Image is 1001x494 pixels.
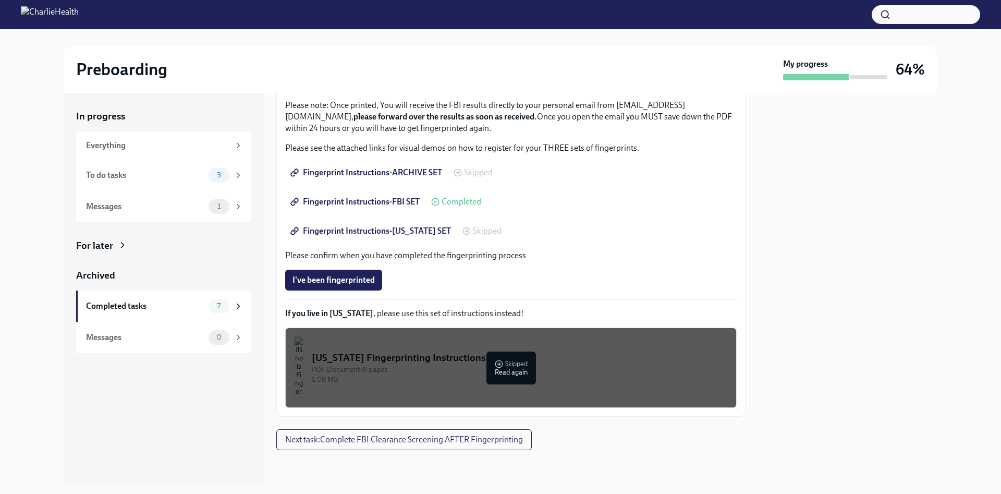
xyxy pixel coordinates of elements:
a: Fingerprint Instructions-ARCHIVE SET [285,162,449,183]
a: To do tasks3 [76,160,251,191]
a: In progress [76,110,251,123]
span: 0 [210,333,228,341]
img: CharlieHealth [21,6,79,23]
h3: 64% [896,60,925,79]
span: Skipped [473,227,502,235]
span: 7 [211,302,227,310]
a: Messages1 [76,191,251,222]
p: , please use this set of instructions instead! [285,308,737,319]
button: I've been fingerprinted [285,270,382,291]
img: Illinois Fingerprinting Instructions [294,336,303,399]
span: Fingerprint Instructions-FBI SET [292,197,420,207]
a: Fingerprint Instructions-FBI SET [285,191,427,212]
div: Messages [86,332,204,343]
p: Please confirm when you have completed the fingerprinting process [285,250,737,261]
strong: please forward over the results as soon as received. [353,112,537,122]
button: [US_STATE] Fingerprinting InstructionsPDF Document•8 pages1.06 MBSkippedRead again [285,328,737,408]
a: For later [76,239,251,252]
div: Messages [86,201,204,212]
a: Archived [76,269,251,282]
div: [US_STATE] Fingerprinting Instructions [312,351,728,365]
span: Fingerprint Instructions-[US_STATE] SET [292,226,451,236]
strong: My progress [783,58,828,70]
h2: Preboarding [76,59,167,80]
a: Fingerprint Instructions-[US_STATE] SET [285,221,458,242]
div: Everything [86,140,229,151]
p: Please see the attached links for visual demos on how to register for your THREE sets of fingerpr... [285,142,737,154]
div: 1.06 MB [312,375,728,384]
span: 1 [211,202,227,210]
a: Completed tasks7 [76,291,251,322]
div: For later [76,239,113,252]
span: Fingerprint Instructions-ARCHIVE SET [292,167,442,178]
div: PDF Document • 8 pages [312,365,728,375]
a: Messages0 [76,322,251,353]
strong: If you live in [US_STATE] [285,308,373,318]
span: Completed [442,198,481,206]
span: 3 [211,171,227,179]
a: Everything [76,131,251,160]
button: Next task:Complete FBI Clearance Screening AFTER Fingerprinting [276,429,532,450]
span: Skipped [464,168,493,177]
div: Completed tasks [86,300,204,312]
div: To do tasks [86,170,204,181]
span: I've been fingerprinted [292,275,375,285]
p: Please note: Once printed, You will receive the FBI results directly to your personal email from ... [285,100,737,134]
span: Next task : Complete FBI Clearance Screening AFTER Fingerprinting [285,435,523,445]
